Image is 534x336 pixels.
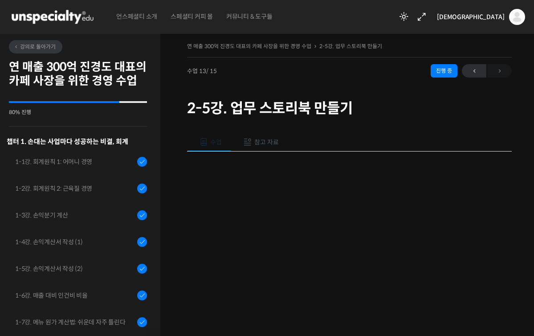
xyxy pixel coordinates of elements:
div: 1-6강. 매출 대비 인건비 비율 [15,291,135,300]
span: 수업 13 [187,68,217,74]
span: 수업 [210,138,222,146]
div: 1-2강. 회계원칙 2: 근육질 경영 [15,184,135,193]
span: 강의로 돌아가기 [13,43,56,50]
span: / 15 [206,67,217,75]
a: 강의로 돌아가기 [9,40,62,53]
a: ←이전 [462,64,486,78]
span: [DEMOGRAPHIC_DATA] [437,13,505,21]
a: 연 매출 300억 진경도 대표의 카페 사장을 위한 경영 수업 [187,43,311,49]
div: 1-3강. 손익분기 계산 [15,210,135,220]
h1: 2-5강. 업무 스토리북 만들기 [187,100,512,117]
h2: 연 매출 300억 진경도 대표의 카페 사장을 위한 경영 수업 [9,60,147,88]
div: 1-1강. 회계원칙 1: 어머니 경영 [15,157,135,167]
span: 참고 자료 [254,138,279,146]
div: 진행 중 [431,64,457,78]
div: 1-7강. 메뉴 원가 계산법: 쉬운데 자주 틀린다 [15,317,135,327]
div: 1-4강. 손익계산서 작성 (1) [15,237,135,247]
a: 2-5강. 업무 스토리북 만들기 [319,43,382,49]
span: ← [462,65,486,77]
h3: 챕터 1. 손대는 사업마다 성공하는 비결, 회계 [7,135,147,148]
div: 80% 진행 [9,110,147,115]
div: 1-5강. 손익계산서 작성 (2) [15,264,135,274]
